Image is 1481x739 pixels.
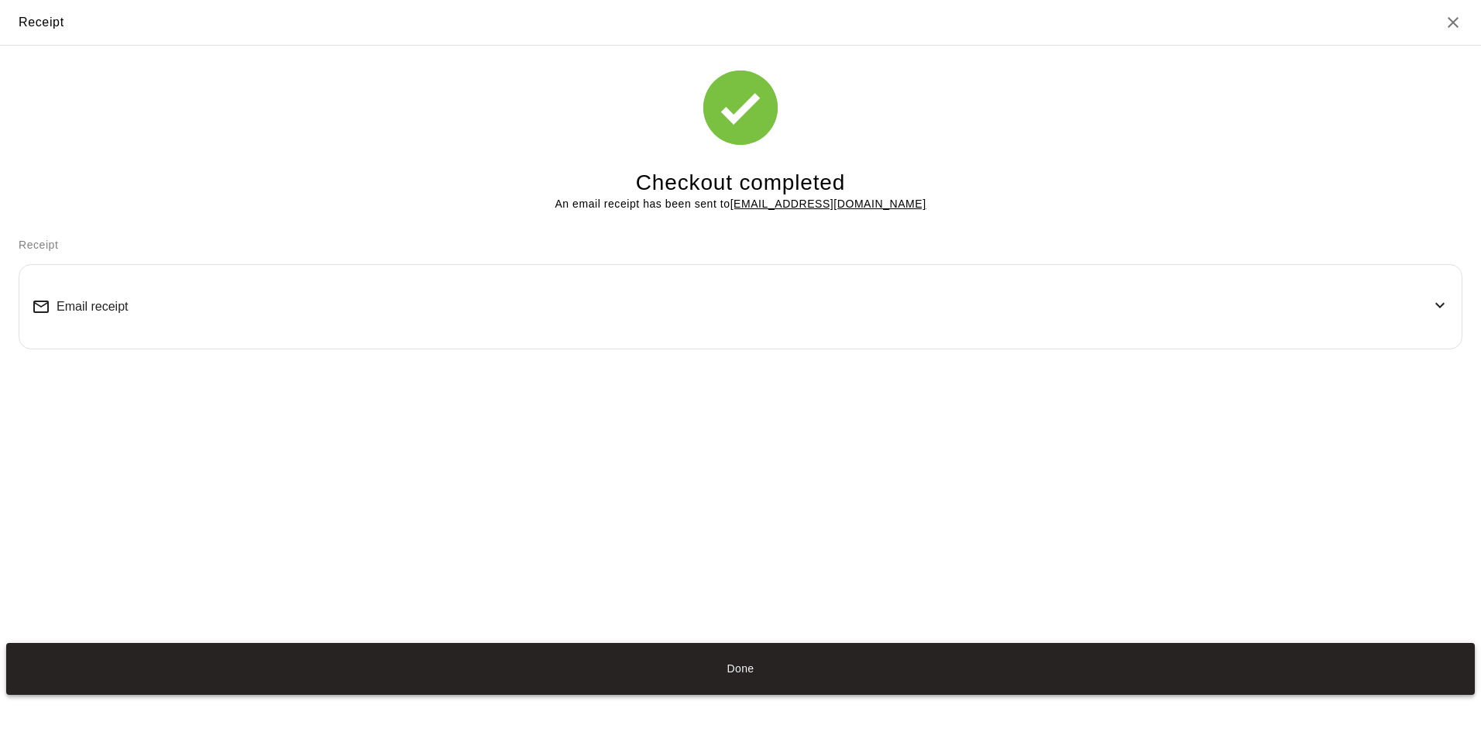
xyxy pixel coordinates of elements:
span: Email receipt [57,300,128,314]
u: [EMAIL_ADDRESS][DOMAIN_NAME] [730,198,926,210]
p: Receipt [19,237,1462,253]
h4: Checkout completed [636,170,845,197]
div: Receipt [19,12,64,33]
button: Close [1444,13,1462,32]
p: An email receipt has been sent to [555,196,926,212]
button: Done [6,643,1475,695]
